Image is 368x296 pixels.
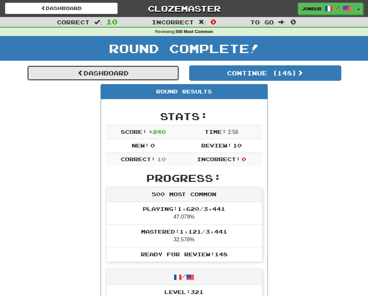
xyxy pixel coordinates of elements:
a: Dashboard [27,65,179,81]
div: / [106,269,262,285]
h1: Round Complete! [2,42,366,55]
span: 0 [242,156,246,162]
span: : [278,19,286,25]
h2: Progress: [106,173,262,184]
span: Score: [121,128,147,135]
h2: Stats: [106,111,262,122]
span: Correct: [121,156,155,162]
span: 0 [290,18,296,26]
span: Correct [57,19,90,25]
strong: 500 Most Common [175,29,213,34]
span: / [336,5,340,10]
span: Review: [201,142,232,149]
a: Clozemaster [128,3,240,14]
span: 10 [106,18,118,26]
li: 32.578% [106,224,262,247]
span: Ready for Review: 148 [141,251,228,257]
a: jonbur / [298,3,355,15]
button: Continue (148) [189,65,341,81]
div: 500 Most Common [106,187,262,202]
span: jonbur [301,6,322,12]
span: To go [250,19,274,25]
span: Level: 321 [164,289,204,295]
span: : [94,19,102,25]
li: 47.079% [106,202,262,225]
span: 2 : 56 [228,129,238,135]
span: Mastered: 1,121 / 3,441 [141,228,227,235]
span: Playing: 1,620 / 3,441 [143,206,225,212]
span: New: [132,142,149,149]
span: 10 [233,142,242,149]
span: 0 [150,142,155,149]
span: 10 [157,156,166,162]
div: Round Results [101,84,267,99]
span: Time: [205,128,226,135]
span: 0 [211,18,216,26]
span: : [199,19,206,25]
span: + 240 [148,128,166,135]
span: Incorrect [152,19,194,25]
span: Incorrect: [197,156,240,162]
a: Dashboard [5,3,118,14]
